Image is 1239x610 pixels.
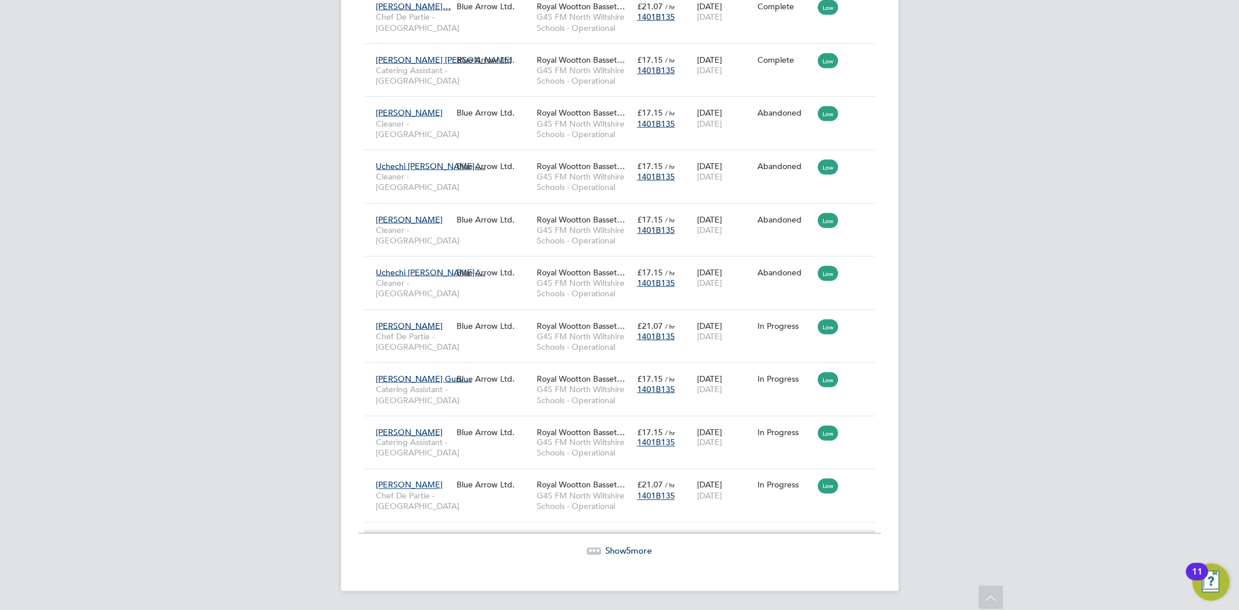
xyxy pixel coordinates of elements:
span: 1401B135 [637,331,675,342]
div: [DATE] [694,155,755,188]
span: £17.15 [637,214,663,225]
span: G4S FM North Wiltshire Schools - Operational [537,171,631,192]
span: Chef De Partie - [GEOGRAPHIC_DATA] [376,491,451,512]
span: / hr [665,109,675,117]
span: G4S FM North Wiltshire Schools - Operational [537,491,631,512]
span: / hr [665,162,675,171]
span: [DATE] [697,437,722,448]
span: Royal Wootton Basset… [537,321,625,331]
span: [DATE] [697,331,722,342]
span: Cleaner - [GEOGRAPHIC_DATA] [376,225,451,246]
div: Abandoned [757,267,812,278]
span: Show more [606,546,652,557]
span: £17.15 [637,427,663,437]
div: Complete [757,55,812,65]
div: [DATE] [694,102,755,134]
span: G4S FM North Wiltshire Schools - Operational [537,331,631,352]
span: Royal Wootton Basset… [537,480,625,490]
div: [DATE] [694,261,755,294]
span: Low [818,160,838,175]
span: Chef De Partie - [GEOGRAPHIC_DATA] [376,331,451,352]
span: Low [818,266,838,281]
div: [DATE] [694,315,755,347]
span: Cleaner - [GEOGRAPHIC_DATA] [376,278,451,299]
span: Chef De Partie - [GEOGRAPHIC_DATA] [376,12,451,33]
div: Blue Arrow Ltd. [454,155,534,177]
span: Uchechi [PERSON_NAME]-… [376,267,486,278]
span: [PERSON_NAME] [PERSON_NAME] [376,55,512,65]
div: In Progress [757,321,812,331]
div: Blue Arrow Ltd. [454,49,534,71]
div: Abandoned [757,214,812,225]
span: Catering Assistant - [GEOGRAPHIC_DATA] [376,437,451,458]
a: Uchechi [PERSON_NAME]-…Cleaner - [GEOGRAPHIC_DATA]Blue Arrow Ltd.Royal Wootton Basset…G4S FM Nort... [374,261,875,271]
span: Cleaner - [GEOGRAPHIC_DATA] [376,119,451,139]
span: Royal Wootton Basset… [537,427,625,437]
div: Abandoned [757,161,812,171]
span: [DATE] [697,384,722,394]
span: Low [818,106,838,121]
a: Uchechi [PERSON_NAME]-…Cleaner - [GEOGRAPHIC_DATA]Blue Arrow Ltd.Royal Wootton Basset…G4S FM Nort... [374,155,875,164]
span: £21.07 [637,480,663,490]
span: Royal Wootton Basset… [537,107,625,118]
div: Complete [757,1,812,12]
span: £21.07 [637,321,663,331]
span: Cleaner - [GEOGRAPHIC_DATA] [376,171,451,192]
span: [DATE] [697,65,722,76]
div: Blue Arrow Ltd. [454,421,534,443]
span: 1401B135 [637,12,675,22]
span: 5 [627,546,631,557]
a: [PERSON_NAME] [PERSON_NAME]Catering Assistant - [GEOGRAPHIC_DATA]Blue Arrow Ltd.Royal Wootton Bas... [374,48,875,58]
span: G4S FM North Wiltshire Schools - Operational [537,65,631,86]
div: In Progress [757,374,812,384]
span: 1401B135 [637,65,675,76]
span: [PERSON_NAME] [376,427,443,437]
span: 1401B135 [637,491,675,501]
div: [DATE] [694,209,755,241]
span: Royal Wootton Basset… [537,161,625,171]
span: Royal Wootton Basset… [537,214,625,225]
span: Low [818,426,838,441]
span: £17.15 [637,374,663,384]
div: In Progress [757,480,812,490]
span: [DATE] [697,278,722,288]
span: [DATE] [697,225,722,235]
div: 11 [1192,572,1202,587]
span: G4S FM North Wiltshire Schools - Operational [537,384,631,405]
span: 1401B135 [637,119,675,129]
span: G4S FM North Wiltshire Schools - Operational [537,437,631,458]
a: [PERSON_NAME]Cleaner - [GEOGRAPHIC_DATA]Blue Arrow Ltd.Royal Wootton Basset…G4S FM North Wiltshir... [374,101,875,111]
div: Blue Arrow Ltd. [454,102,534,124]
a: [PERSON_NAME]Chef De Partie - [GEOGRAPHIC_DATA]Blue Arrow Ltd.Royal Wootton Basset…G4S FM North W... [374,314,875,324]
span: / hr [665,481,675,490]
div: [DATE] [694,368,755,400]
span: [DATE] [697,491,722,501]
span: / hr [665,268,675,277]
span: G4S FM North Wiltshire Schools - Operational [537,119,631,139]
span: / hr [665,428,675,437]
span: £17.15 [637,267,663,278]
div: [DATE] [694,421,755,454]
div: Blue Arrow Ltd. [454,315,534,337]
span: 1401B135 [637,225,675,235]
span: £21.07 [637,1,663,12]
div: In Progress [757,427,812,437]
span: Uchechi [PERSON_NAME]-… [376,161,486,171]
span: / hr [665,322,675,331]
button: Open Resource Center, 11 new notifications [1193,564,1230,601]
span: Royal Wootton Basset… [537,267,625,278]
span: [PERSON_NAME] [376,321,443,331]
span: / hr [665,216,675,224]
span: Royal Wootton Basset… [537,1,625,12]
span: £17.15 [637,55,663,65]
span: 1401B135 [637,384,675,394]
span: [PERSON_NAME] [376,107,443,118]
span: Low [818,479,838,494]
span: / hr [665,375,675,383]
span: 1401B135 [637,171,675,182]
div: Blue Arrow Ltd. [454,474,534,496]
div: Blue Arrow Ltd. [454,209,534,231]
span: [DATE] [697,12,722,22]
span: / hr [665,56,675,64]
span: Royal Wootton Basset… [537,374,625,384]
